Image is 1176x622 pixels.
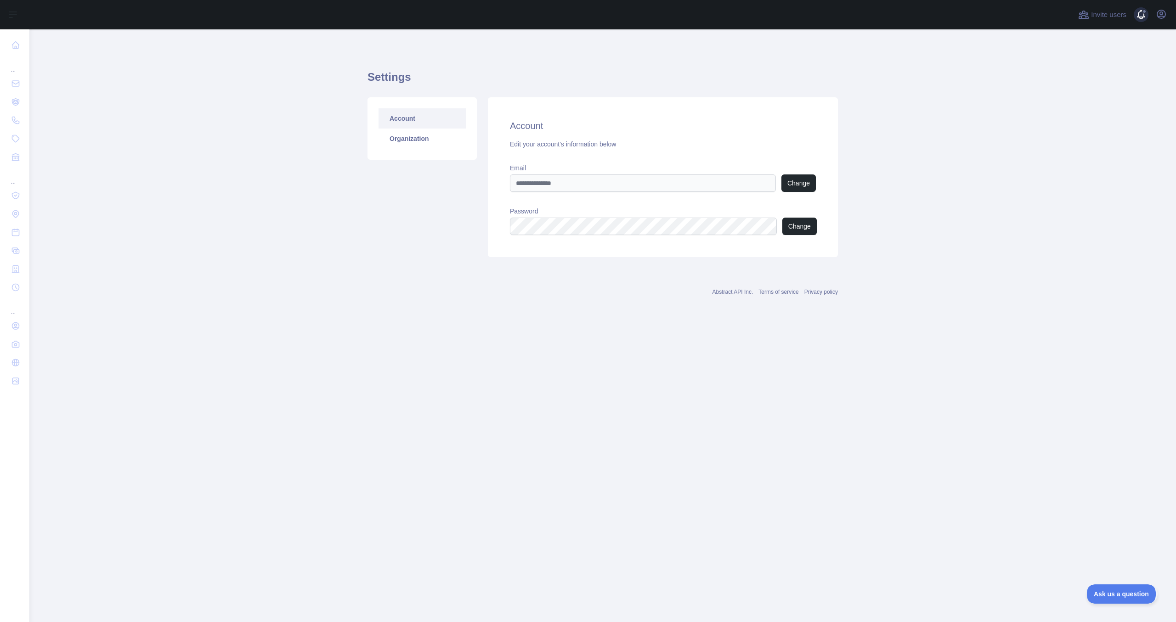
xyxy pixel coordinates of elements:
[758,289,798,295] a: Terms of service
[804,289,838,295] a: Privacy policy
[7,297,22,316] div: ...
[1087,584,1158,604] iframe: Toggle Customer Support
[712,289,753,295] a: Abstract API Inc.
[510,163,816,173] label: Email
[510,207,816,216] label: Password
[379,129,466,149] a: Organization
[510,140,816,149] div: Edit your account's information below
[510,119,816,132] h2: Account
[7,55,22,73] div: ...
[367,70,838,92] h1: Settings
[1091,10,1126,20] span: Invite users
[781,174,816,192] button: Change
[1076,7,1128,22] button: Invite users
[379,108,466,129] a: Account
[7,167,22,185] div: ...
[782,218,817,235] button: Change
